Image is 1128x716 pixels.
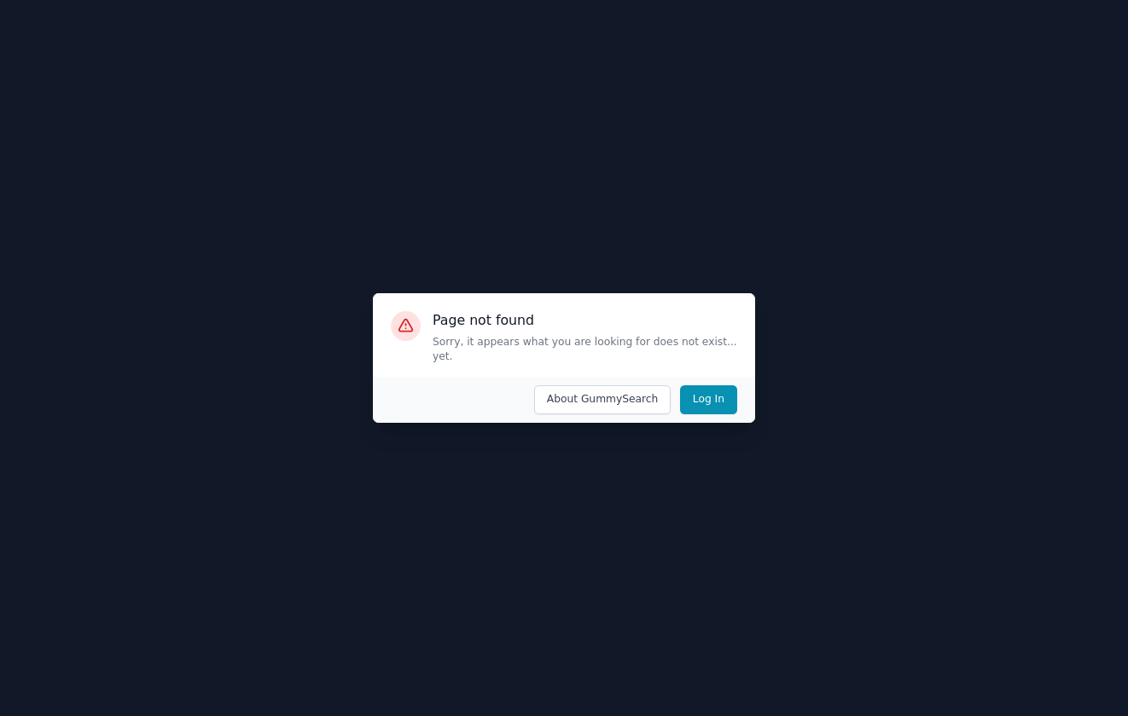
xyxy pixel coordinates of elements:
[534,385,672,414] button: About GummySearch
[680,385,737,414] button: Log In
[525,385,671,414] a: About GummySearch
[671,385,737,414] a: Log In
[433,311,737,329] h3: Page not found
[433,335,737,365] p: Sorry, it appears what you are looking for does not exist... yet.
